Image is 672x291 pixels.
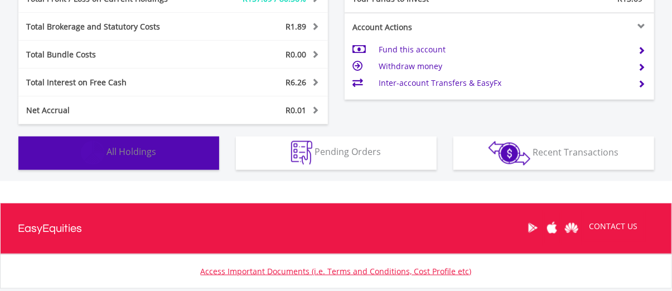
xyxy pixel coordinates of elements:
[562,211,582,245] a: Huawei
[18,105,199,116] div: Net Accrual
[489,141,530,166] img: transactions-zar-wht.png
[543,211,562,245] a: Apple
[286,105,307,115] span: R0.01
[315,146,381,158] span: Pending Orders
[582,211,646,242] a: CONTACT US
[453,137,654,170] button: Recent Transactions
[291,141,312,165] img: pending_instructions-wht.png
[345,22,500,33] div: Account Actions
[18,49,199,60] div: Total Bundle Costs
[286,21,307,32] span: R1.89
[379,58,629,75] td: Withdraw money
[236,137,437,170] button: Pending Orders
[379,75,629,91] td: Inter-account Transfers & EasyFx
[533,146,618,158] span: Recent Transactions
[18,77,199,88] div: Total Interest on Free Cash
[286,77,307,88] span: R6.26
[379,41,629,58] td: Fund this account
[18,137,219,170] button: All Holdings
[286,49,307,60] span: R0.00
[107,146,157,158] span: All Holdings
[18,21,199,32] div: Total Brokerage and Statutory Costs
[81,141,105,165] img: holdings-wht.png
[18,203,83,254] a: EasyEquities
[201,266,472,277] a: Access Important Documents (i.e. Terms and Conditions, Cost Profile etc)
[523,211,543,245] a: Google Play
